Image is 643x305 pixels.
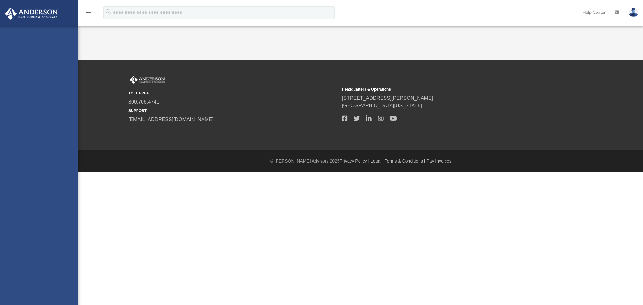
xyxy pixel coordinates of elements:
small: TOLL FREE [128,90,338,96]
img: User Pic [629,8,638,17]
a: Pay Invoices [426,158,451,163]
img: Anderson Advisors Platinum Portal [3,8,60,20]
a: Terms & Conditions | [385,158,425,163]
a: Privacy Policy | [340,158,370,163]
i: menu [85,9,92,16]
a: menu [85,12,92,16]
div: © [PERSON_NAME] Advisors 2025 [78,158,643,164]
small: SUPPORT [128,108,338,114]
a: [STREET_ADDRESS][PERSON_NAME] [342,95,433,101]
i: search [105,8,112,15]
a: 800.706.4741 [128,99,159,104]
a: [GEOGRAPHIC_DATA][US_STATE] [342,103,422,108]
img: Anderson Advisors Platinum Portal [128,76,166,84]
a: Legal | [370,158,384,163]
small: Headquarters & Operations [342,87,551,92]
a: [EMAIL_ADDRESS][DOMAIN_NAME] [128,117,213,122]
